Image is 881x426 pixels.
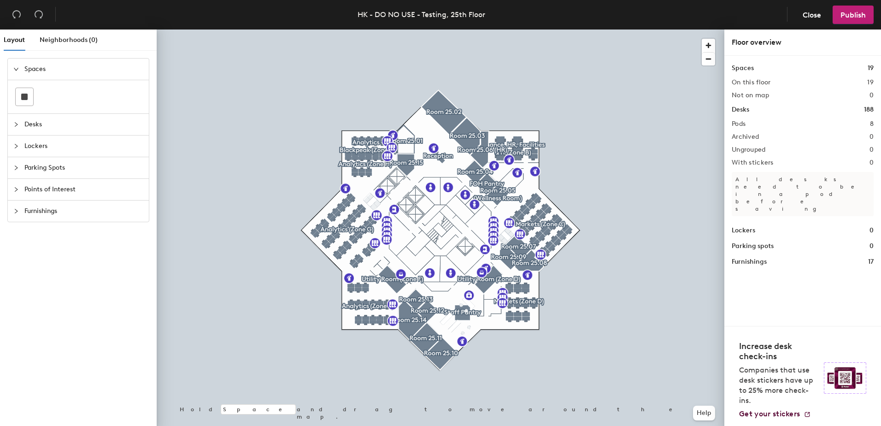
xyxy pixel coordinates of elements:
h4: Increase desk check-ins [739,341,818,361]
button: Redo (⌘ + ⇧ + Z) [29,6,48,24]
h1: 17 [868,257,874,267]
span: Spaces [24,59,143,80]
span: Lockers [24,136,143,157]
span: collapsed [13,165,19,171]
h2: Ungrouped [732,146,766,154]
span: Parking Spots [24,157,143,178]
span: collapsed [13,208,19,214]
h1: 0 [869,241,874,251]
div: HK - DO NO USE - Testing, 25th Floor [358,9,485,20]
span: collapsed [13,143,19,149]
span: Furnishings [24,201,143,222]
span: Get your stickers [739,409,800,418]
span: Publish [840,11,866,19]
button: Close [795,6,829,24]
span: collapsed [13,187,19,192]
div: Floor overview [732,37,874,48]
button: Publish [833,6,874,24]
span: collapsed [13,122,19,127]
h1: Lockers [732,225,755,236]
h1: Spaces [732,63,754,73]
h2: 0 [869,159,874,166]
span: Neighborhoods (0) [40,36,98,44]
h1: 19 [868,63,874,73]
button: Help [693,406,715,420]
h1: Furnishings [732,257,767,267]
h2: 0 [869,133,874,141]
h2: 19 [867,79,874,86]
p: All desks need to be in a pod before saving [732,172,874,216]
h2: 0 [869,92,874,99]
h2: 8 [870,120,874,128]
button: Undo (⌘ + Z) [7,6,26,24]
a: Get your stickers [739,409,811,419]
h2: Pods [732,120,746,128]
span: expanded [13,66,19,72]
h2: With stickers [732,159,774,166]
h2: On this floor [732,79,771,86]
h2: Not on map [732,92,769,99]
span: Close [803,11,821,19]
h1: Parking spots [732,241,774,251]
h1: Desks [732,105,749,115]
p: Companies that use desk stickers have up to 25% more check-ins. [739,365,818,406]
h2: 0 [869,146,874,154]
span: Points of Interest [24,179,143,200]
h2: Archived [732,133,759,141]
h1: 188 [864,105,874,115]
h1: 0 [869,225,874,236]
img: Sticker logo [824,362,866,394]
span: Layout [4,36,25,44]
span: Desks [24,114,143,135]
